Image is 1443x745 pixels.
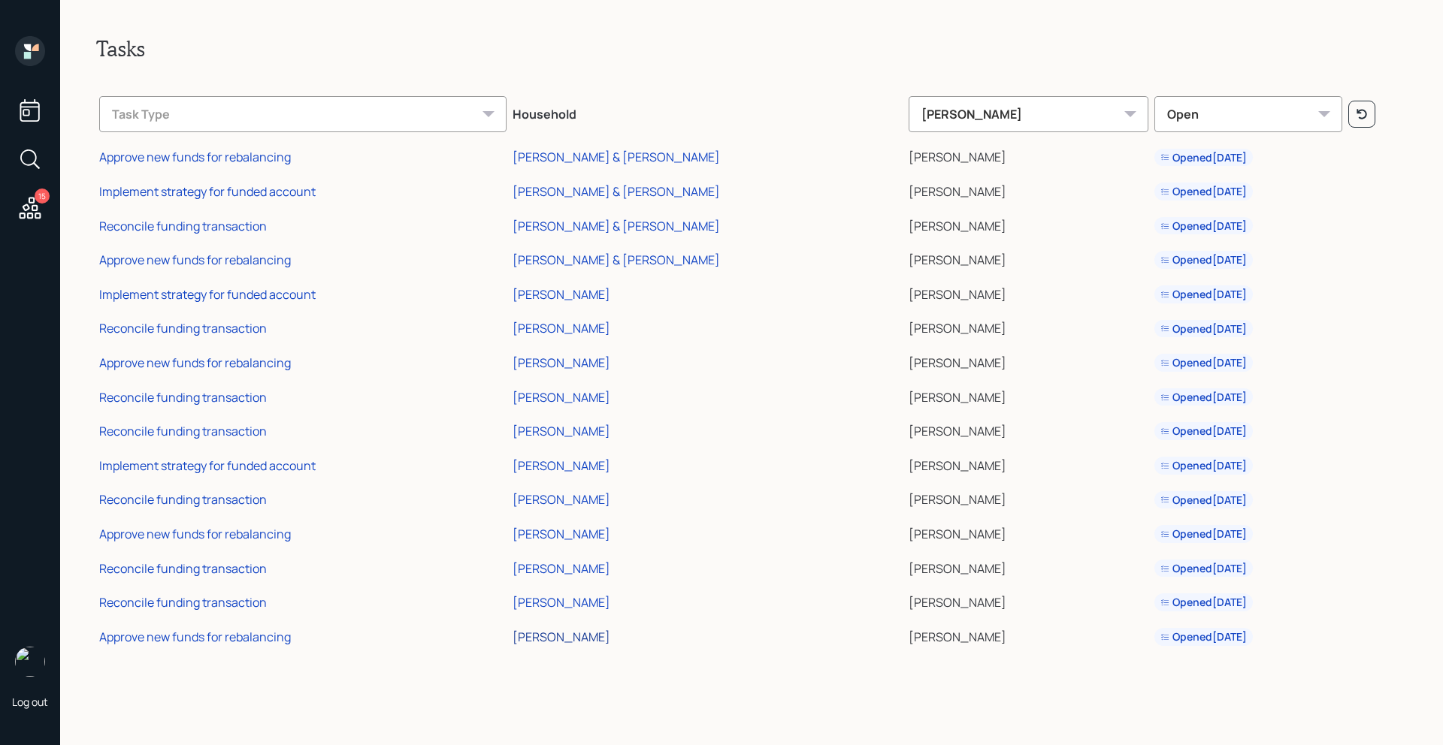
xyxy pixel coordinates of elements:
[99,560,267,577] div: Reconcile funding transaction
[99,183,316,200] div: Implement strategy for funded account
[1160,390,1247,405] div: Opened [DATE]
[513,594,610,611] div: [PERSON_NAME]
[1160,287,1247,302] div: Opened [DATE]
[513,183,720,200] div: [PERSON_NAME] & [PERSON_NAME]
[906,446,1151,481] td: [PERSON_NAME]
[906,481,1151,515] td: [PERSON_NAME]
[906,275,1151,309] td: [PERSON_NAME]
[99,149,291,165] div: Approve new funds for rebalancing
[513,320,610,336] div: [PERSON_NAME]
[1160,424,1247,439] div: Opened [DATE]
[99,389,267,406] div: Reconcile funding transaction
[906,172,1151,207] td: [PERSON_NAME]
[906,138,1151,173] td: [PERSON_NAME]
[906,412,1151,446] td: [PERSON_NAME]
[99,320,267,336] div: Reconcile funding transaction
[1160,150,1247,165] div: Opened [DATE]
[513,389,610,406] div: [PERSON_NAME]
[513,629,610,645] div: [PERSON_NAME]
[1160,526,1247,541] div: Opened [DATE]
[906,514,1151,549] td: [PERSON_NAME]
[99,526,291,542] div: Approve new funds for rebalancing
[510,86,906,138] th: Household
[906,549,1151,584] td: [PERSON_NAME]
[513,457,610,474] div: [PERSON_NAME]
[513,491,610,508] div: [PERSON_NAME]
[513,252,720,268] div: [PERSON_NAME] & [PERSON_NAME]
[909,96,1148,132] div: [PERSON_NAME]
[99,629,291,645] div: Approve new funds for rebalancing
[99,423,267,439] div: Reconcile funding transaction
[906,207,1151,241] td: [PERSON_NAME]
[906,583,1151,617] td: [PERSON_NAME]
[1160,219,1247,234] div: Opened [DATE]
[15,647,45,677] img: michael-russo-headshot.png
[35,189,50,204] div: 15
[1160,458,1247,473] div: Opened [DATE]
[12,695,48,709] div: Log out
[906,240,1151,275] td: [PERSON_NAME]
[513,149,720,165] div: [PERSON_NAME] & [PERSON_NAME]
[513,218,720,234] div: [PERSON_NAME] & [PERSON_NAME]
[99,594,267,611] div: Reconcile funding transaction
[906,617,1151,652] td: [PERSON_NAME]
[99,96,507,132] div: Task Type
[99,286,316,303] div: Implement strategy for funded account
[513,526,610,542] div: [PERSON_NAME]
[99,218,267,234] div: Reconcile funding transaction
[99,491,267,508] div: Reconcile funding transaction
[1160,629,1247,644] div: Opened [DATE]
[1160,355,1247,370] div: Opened [DATE]
[513,354,610,371] div: [PERSON_NAME]
[1160,595,1247,610] div: Opened [DATE]
[1160,321,1247,336] div: Opened [DATE]
[513,286,610,303] div: [PERSON_NAME]
[1160,252,1247,267] div: Opened [DATE]
[906,343,1151,378] td: [PERSON_NAME]
[906,309,1151,344] td: [PERSON_NAME]
[99,252,291,268] div: Approve new funds for rebalancing
[1160,184,1247,199] div: Opened [DATE]
[96,36,1407,62] h2: Tasks
[513,560,610,577] div: [PERSON_NAME]
[1154,96,1342,132] div: Open
[906,378,1151,412] td: [PERSON_NAME]
[1160,561,1247,576] div: Opened [DATE]
[99,354,291,371] div: Approve new funds for rebalancing
[513,423,610,439] div: [PERSON_NAME]
[1160,493,1247,508] div: Opened [DATE]
[99,457,316,474] div: Implement strategy for funded account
